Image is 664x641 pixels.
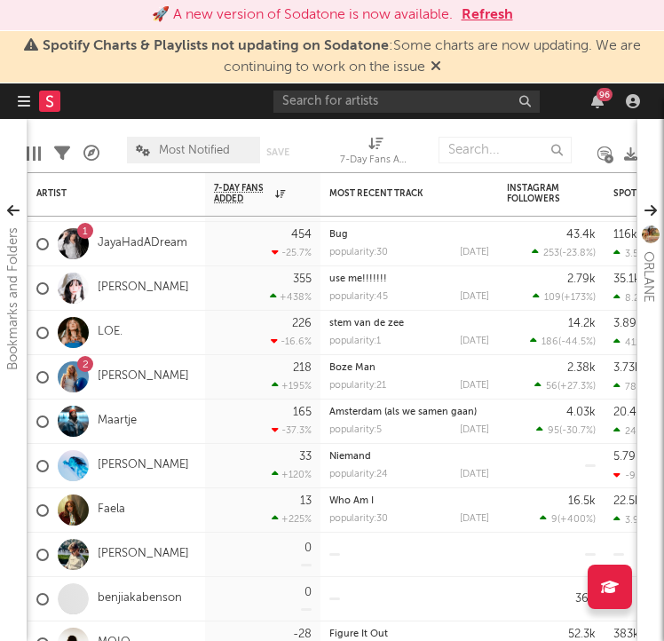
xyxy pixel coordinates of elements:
div: -25.7 % [272,247,312,258]
div: 16.5k [568,495,596,507]
div: 🚀 A new version of Sodatone is now available. [152,4,453,26]
a: Niemand [329,452,371,462]
a: [PERSON_NAME] [98,369,189,384]
div: 3.89k [613,318,643,329]
div: [DATE] [460,336,489,346]
div: 33 [299,451,312,463]
span: -30.7 % [562,426,593,436]
div: 226 [292,318,312,329]
div: 20.4k [613,407,643,418]
span: -44.5 % [561,337,593,347]
div: 35.1k [613,273,640,285]
div: -37.3 % [272,424,312,436]
div: 247 [613,425,642,437]
div: 0 [304,587,312,598]
div: Bug [329,230,489,240]
div: 13 [300,495,312,507]
button: Save [266,147,289,157]
div: [DATE] [460,514,489,524]
div: 3.98k [613,514,651,526]
div: ( ) [536,424,596,436]
div: Filters [54,128,70,179]
div: +120 % [272,469,312,480]
a: Figure It Out [329,629,388,639]
a: LOE. [98,325,123,340]
div: popularity: 21 [329,381,386,391]
div: 5.79k [613,451,642,463]
a: Boze Man [329,363,375,373]
div: ( ) [533,291,596,303]
div: ORLANE [637,251,659,303]
button: 96 [591,94,604,108]
div: [DATE] [460,381,489,391]
div: Bookmarks and Folders [3,227,24,370]
div: 43.4k [566,229,596,241]
div: 2.79k [567,273,596,285]
div: 383k [613,629,639,640]
span: 56 [546,382,557,392]
div: 14.2k [568,318,596,329]
input: Search for artists [273,91,540,113]
div: A&R Pipeline [83,128,99,179]
div: [DATE] [460,292,489,302]
div: 364 [575,593,596,605]
div: Who Am I [329,496,489,506]
span: +400 % [560,515,593,525]
div: popularity: 30 [329,514,388,524]
div: -28 [293,629,312,640]
input: Search... [439,137,572,163]
div: Amsterdam (als we samen gaan) [329,408,489,417]
div: Figure It Out [329,629,489,639]
div: +225 % [272,513,312,525]
div: Instagram Followers [507,183,569,204]
div: ( ) [530,336,596,347]
a: Who Am I [329,496,374,506]
a: [PERSON_NAME] [98,281,189,296]
div: 7-Day Fans Added (7-Day Fans Added) [340,150,411,171]
div: use me!!!!!!! [329,274,489,284]
div: Artist [36,188,170,199]
span: 186 [541,337,558,347]
div: popularity: 24 [329,470,388,479]
div: 3.73k [613,362,641,374]
span: +27.3 % [560,382,593,392]
div: Boze Man [329,363,489,373]
a: [PERSON_NAME] [98,458,189,473]
div: 785 [613,381,642,392]
a: [PERSON_NAME] [98,547,189,562]
span: Spotify Charts & Playlists not updating on Sodatone [43,39,389,53]
div: 412 [613,336,641,348]
span: 253 [543,249,559,258]
div: +195 % [272,380,312,392]
div: stem van de zee [329,319,489,328]
div: 116k [613,229,637,241]
div: [DATE] [460,425,489,435]
div: 355 [293,273,312,285]
div: popularity: 45 [329,292,388,302]
div: 2.38k [567,362,596,374]
a: Faela [98,503,125,518]
div: 52.3k [568,629,596,640]
div: [DATE] [460,248,489,257]
div: ( ) [540,513,596,525]
span: Dismiss [431,60,441,75]
div: 4.03k [566,407,596,418]
a: stem van de zee [329,319,404,328]
div: -959 [613,470,647,481]
a: use me!!!!!!! [329,274,387,284]
span: : Some charts are now updating. We are continuing to work on the issue [43,39,641,75]
span: -23.8 % [562,249,593,258]
div: Niemand [329,452,489,462]
span: Most Notified [159,145,230,156]
div: Edit Columns [27,128,41,179]
button: Refresh [462,4,513,26]
div: 8.27k [613,292,650,304]
div: ( ) [534,380,596,392]
div: 218 [293,362,312,374]
a: benjiakabenson [98,591,182,606]
div: 165 [293,407,312,418]
div: +438 % [270,291,312,303]
div: -16.6 % [271,336,312,347]
span: 95 [548,426,559,436]
a: Maartje [98,414,137,429]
